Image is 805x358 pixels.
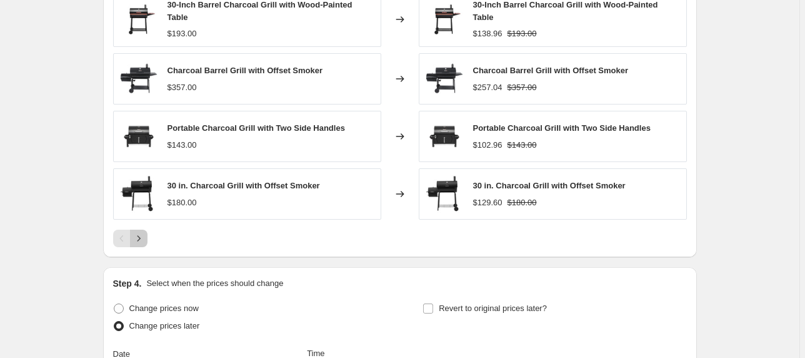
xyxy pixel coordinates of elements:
p: Select when the prices should change [146,277,283,290]
span: Charcoal Barrel Grill with Offset Smoker [473,66,629,75]
div: $180.00 [167,197,197,209]
div: $138.96 [473,28,502,40]
h2: Step 4. [113,277,142,290]
button: Next [130,230,147,247]
strike: $180.00 [507,197,537,209]
img: PortableCharcoalGrillwithTwoSideHandles_10_80x.jpg [120,118,157,155]
div: $193.00 [167,28,197,40]
span: Change prices now [129,304,199,313]
img: CharcoalBarrelGrillwithOffsetSmoker_6_80x.jpg [426,60,463,98]
img: 30-InchBarrelCharcoalGrillwithWood-PaintedTable_6_80x.jpg [120,1,157,38]
div: $357.00 [167,81,197,94]
img: CharcoalBarrelGrillwithOffsetSmoker_6_80x.jpg [120,60,157,98]
span: Change prices later [129,321,200,330]
img: 30-InchBarrelCharcoalGrillwithWood-PaintedTable_6_80x.jpg [426,1,463,38]
span: Charcoal Barrel Grill with Offset Smoker [167,66,323,75]
div: $102.96 [473,139,502,151]
span: Portable Charcoal Grill with Two Side Handles [473,123,651,133]
strike: $143.00 [507,139,537,151]
div: $257.04 [473,81,502,94]
span: 30 in. Charcoal Grill with Offset Smoker [473,181,626,190]
img: 01_80x.jpg [120,175,157,213]
span: Revert to original prices later? [439,304,547,313]
span: Portable Charcoal Grill with Two Side Handles [167,123,345,133]
nav: Pagination [113,230,147,247]
img: 01_80x.jpg [426,175,463,213]
strike: $357.00 [507,81,537,94]
span: Time [307,349,324,358]
img: PortableCharcoalGrillwithTwoSideHandles_10_80x.jpg [426,118,463,155]
strike: $193.00 [507,28,537,40]
span: 30 in. Charcoal Grill with Offset Smoker [167,181,320,190]
div: $129.60 [473,197,502,209]
div: $143.00 [167,139,197,151]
